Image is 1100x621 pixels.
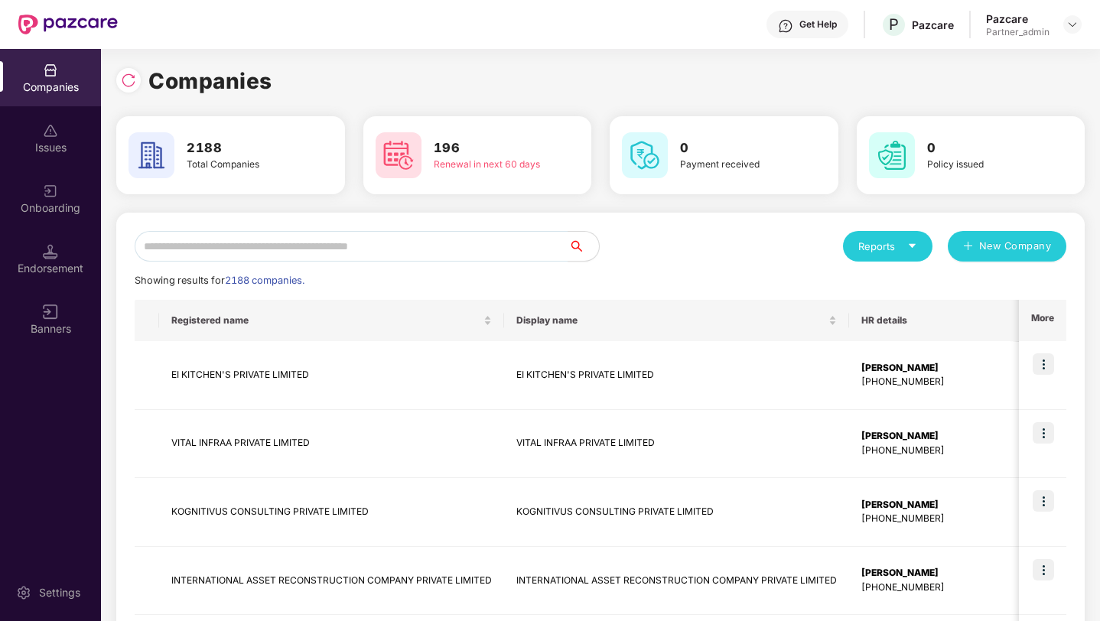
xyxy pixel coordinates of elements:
td: KOGNITIVUS CONSULTING PRIVATE LIMITED [504,478,849,547]
th: HR details [849,300,1030,341]
img: icon [1033,490,1054,512]
button: plusNew Company [948,231,1066,262]
span: Display name [516,314,825,327]
div: Policy issued [927,158,1041,172]
h3: 0 [927,138,1041,158]
td: EI KITCHEN'S PRIVATE LIMITED [504,341,849,410]
img: icon [1033,559,1054,580]
div: [PERSON_NAME] [861,498,1018,512]
div: Payment received [680,158,794,172]
div: Renewal in next 60 days [434,158,548,172]
img: svg+xml;base64,PHN2ZyB4bWxucz0iaHR0cDovL3d3dy53My5vcmcvMjAwMC9zdmciIHdpZHRoPSI2MCIgaGVpZ2h0PSI2MC... [129,132,174,178]
img: svg+xml;base64,PHN2ZyB4bWxucz0iaHR0cDovL3d3dy53My5vcmcvMjAwMC9zdmciIHdpZHRoPSI2MCIgaGVpZ2h0PSI2MC... [869,132,915,178]
img: svg+xml;base64,PHN2ZyBpZD0iQ29tcGFuaWVzIiB4bWxucz0iaHR0cDovL3d3dy53My5vcmcvMjAwMC9zdmciIHdpZHRoPS... [43,63,58,78]
span: caret-down [907,241,917,251]
div: Pazcare [986,11,1050,26]
td: KOGNITIVUS CONSULTING PRIVATE LIMITED [159,478,504,547]
span: search [568,240,599,252]
img: svg+xml;base64,PHN2ZyB3aWR0aD0iMTYiIGhlaWdodD0iMTYiIHZpZXdCb3g9IjAgMCAxNiAxNiIgZmlsbD0ibm9uZSIgeG... [43,304,58,320]
div: [PERSON_NAME] [861,361,1018,376]
div: Settings [34,585,85,600]
div: [PERSON_NAME] [861,566,1018,580]
div: [PHONE_NUMBER] [861,444,1018,458]
div: [PHONE_NUMBER] [861,580,1018,595]
td: INTERNATIONAL ASSET RECONSTRUCTION COMPANY PRIVATE LIMITED [159,547,504,616]
img: svg+xml;base64,PHN2ZyB3aWR0aD0iMjAiIGhlaWdodD0iMjAiIHZpZXdCb3g9IjAgMCAyMCAyMCIgZmlsbD0ibm9uZSIgeG... [43,184,58,199]
img: icon [1033,353,1054,375]
td: INTERNATIONAL ASSET RECONSTRUCTION COMPANY PRIVATE LIMITED [504,547,849,616]
img: New Pazcare Logo [18,15,118,34]
div: Total Companies [187,158,301,172]
img: icon [1033,422,1054,444]
span: Showing results for [135,275,304,286]
img: svg+xml;base64,PHN2ZyBpZD0iU2V0dGluZy0yMHgyMCIgeG1sbnM9Imh0dHA6Ly93d3cudzMub3JnLzIwMDAvc3ZnIiB3aW... [16,585,31,600]
div: [PHONE_NUMBER] [861,512,1018,526]
span: Registered name [171,314,480,327]
div: Get Help [799,18,837,31]
div: [PERSON_NAME] [861,429,1018,444]
h3: 196 [434,138,548,158]
span: P [889,15,899,34]
td: EI KITCHEN'S PRIVATE LIMITED [159,341,504,410]
th: Display name [504,300,849,341]
div: Pazcare [912,18,954,32]
span: 2188 companies. [225,275,304,286]
div: Reports [858,239,917,254]
img: svg+xml;base64,PHN2ZyB3aWR0aD0iMTQuNSIgaGVpZ2h0PSIxNC41IiB2aWV3Qm94PSIwIDAgMTYgMTYiIGZpbGw9Im5vbm... [43,244,58,259]
h3: 0 [680,138,794,158]
span: plus [963,241,973,253]
img: svg+xml;base64,PHN2ZyBpZD0iSGVscC0zMngzMiIgeG1sbnM9Imh0dHA6Ly93d3cudzMub3JnLzIwMDAvc3ZnIiB3aWR0aD... [778,18,793,34]
th: More [1019,300,1066,341]
img: svg+xml;base64,PHN2ZyBpZD0iUmVsb2FkLTMyeDMyIiB4bWxucz0iaHR0cDovL3d3dy53My5vcmcvMjAwMC9zdmciIHdpZH... [121,73,136,88]
div: [PHONE_NUMBER] [861,375,1018,389]
img: svg+xml;base64,PHN2ZyB4bWxucz0iaHR0cDovL3d3dy53My5vcmcvMjAwMC9zdmciIHdpZHRoPSI2MCIgaGVpZ2h0PSI2MC... [376,132,421,178]
img: svg+xml;base64,PHN2ZyBpZD0iRHJvcGRvd24tMzJ4MzIiIHhtbG5zPSJodHRwOi8vd3d3LnczLm9yZy8yMDAwL3N2ZyIgd2... [1066,18,1079,31]
h3: 2188 [187,138,301,158]
div: Partner_admin [986,26,1050,38]
button: search [568,231,600,262]
span: New Company [979,239,1052,254]
td: VITAL INFRAA PRIVATE LIMITED [504,410,849,479]
img: svg+xml;base64,PHN2ZyBpZD0iSXNzdWVzX2Rpc2FibGVkIiB4bWxucz0iaHR0cDovL3d3dy53My5vcmcvMjAwMC9zdmciIH... [43,123,58,138]
h1: Companies [148,64,272,98]
th: Registered name [159,300,504,341]
img: svg+xml;base64,PHN2ZyB4bWxucz0iaHR0cDovL3d3dy53My5vcmcvMjAwMC9zdmciIHdpZHRoPSI2MCIgaGVpZ2h0PSI2MC... [622,132,668,178]
td: VITAL INFRAA PRIVATE LIMITED [159,410,504,479]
